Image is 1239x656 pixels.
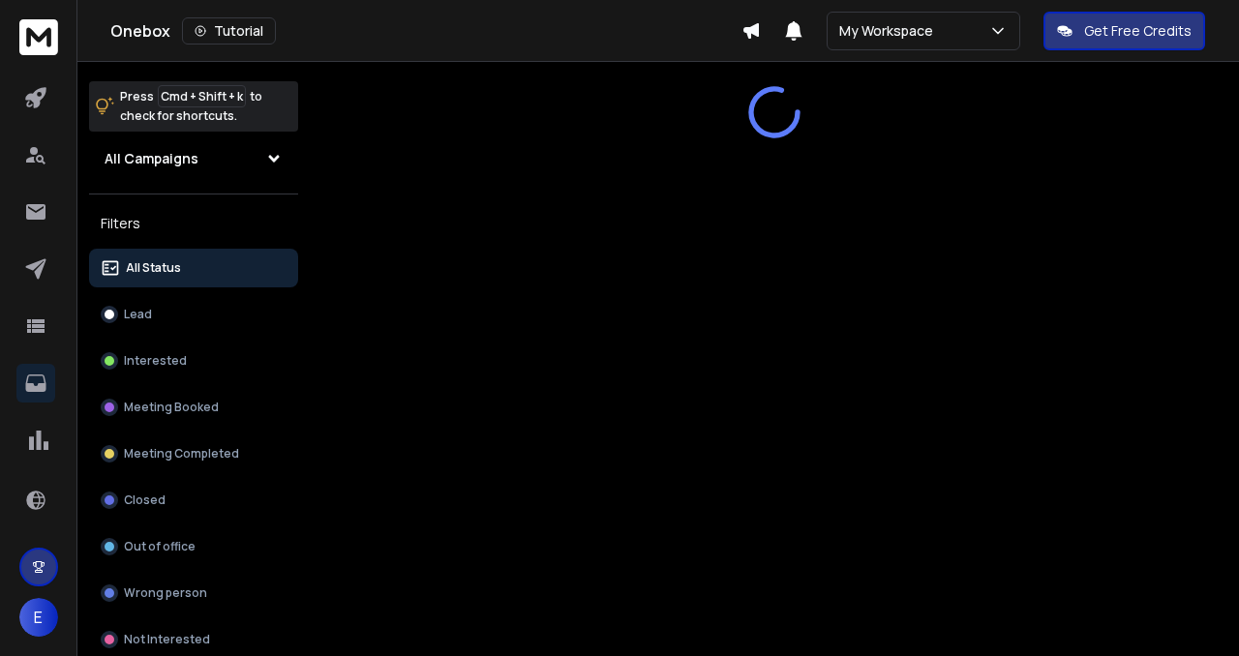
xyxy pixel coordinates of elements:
button: All Status [89,249,298,287]
button: Lead [89,295,298,334]
button: Interested [89,342,298,380]
div: Onebox [110,17,741,45]
p: Press to check for shortcuts. [120,87,262,126]
button: All Campaigns [89,139,298,178]
button: E [19,598,58,637]
p: Closed [124,492,166,508]
button: Closed [89,481,298,520]
button: Meeting Booked [89,388,298,427]
button: Wrong person [89,574,298,612]
button: Get Free Credits [1043,12,1205,50]
h3: Filters [89,210,298,237]
p: Meeting Booked [124,400,219,415]
p: Wrong person [124,585,207,601]
p: Get Free Credits [1084,21,1192,41]
h1: All Campaigns [105,149,198,168]
p: Not Interested [124,632,210,647]
p: Meeting Completed [124,446,239,462]
button: Tutorial [182,17,276,45]
button: Meeting Completed [89,434,298,473]
p: My Workspace [839,21,941,41]
span: Cmd + Shift + k [158,85,246,107]
button: Out of office [89,527,298,566]
p: Interested [124,353,187,369]
p: Out of office [124,539,196,554]
p: All Status [126,260,181,276]
p: Lead [124,307,152,322]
